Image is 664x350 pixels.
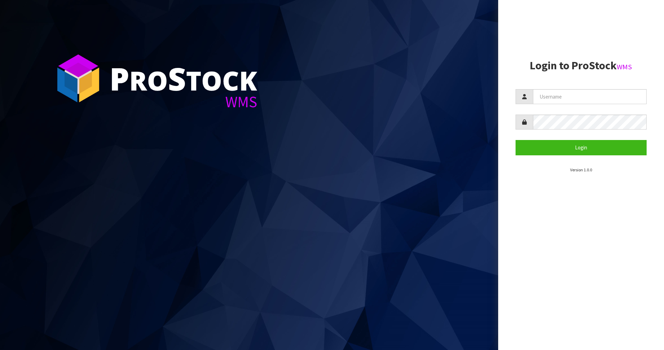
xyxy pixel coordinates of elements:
[533,89,647,104] input: Username
[110,63,257,94] div: ro tock
[168,57,186,100] span: S
[52,52,104,104] img: ProStock Cube
[110,94,257,110] div: WMS
[516,140,647,155] button: Login
[570,167,592,172] small: Version 1.0.0
[110,57,129,100] span: P
[516,60,647,72] h2: Login to ProStock
[617,62,632,71] small: WMS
